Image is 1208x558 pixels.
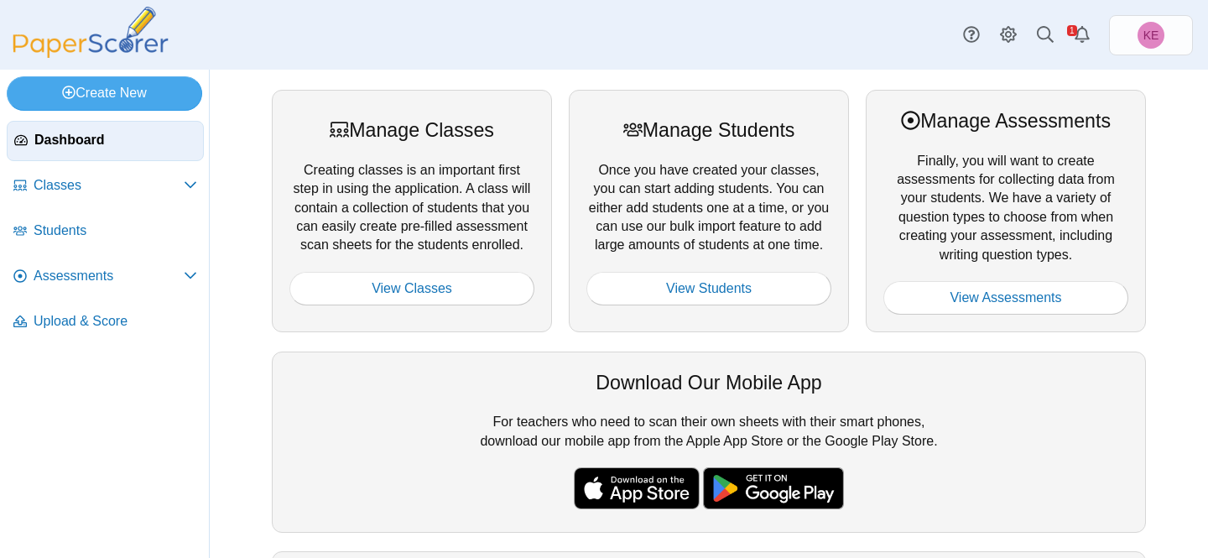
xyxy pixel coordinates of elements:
[586,272,831,305] a: View Students
[7,7,174,58] img: PaperScorer
[1064,17,1101,54] a: Alerts
[569,90,849,332] div: Once you have created your classes, you can start adding students. You can either add students on...
[7,211,204,252] a: Students
[34,131,196,149] span: Dashboard
[703,467,844,509] img: google-play-badge.png
[272,90,552,332] div: Creating classes is an important first step in using the application. A class will contain a coll...
[1138,22,1164,49] span: Kimberly Evans
[883,281,1128,315] a: View Assessments
[7,46,174,60] a: PaperScorer
[289,272,534,305] a: View Classes
[34,267,184,285] span: Assessments
[34,176,184,195] span: Classes
[289,369,1128,396] div: Download Our Mobile App
[7,166,204,206] a: Classes
[866,90,1146,332] div: Finally, you will want to create assessments for collecting data from your students. We have a va...
[586,117,831,143] div: Manage Students
[574,467,700,509] img: apple-store-badge.svg
[1143,29,1159,41] span: Kimberly Evans
[289,117,534,143] div: Manage Classes
[34,312,197,331] span: Upload & Score
[7,121,204,161] a: Dashboard
[272,352,1146,533] div: For teachers who need to scan their own sheets with their smart phones, download our mobile app f...
[1109,15,1193,55] a: Kimberly Evans
[34,222,197,240] span: Students
[7,302,204,342] a: Upload & Score
[7,257,204,297] a: Assessments
[7,76,202,110] a: Create New
[883,107,1128,134] div: Manage Assessments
